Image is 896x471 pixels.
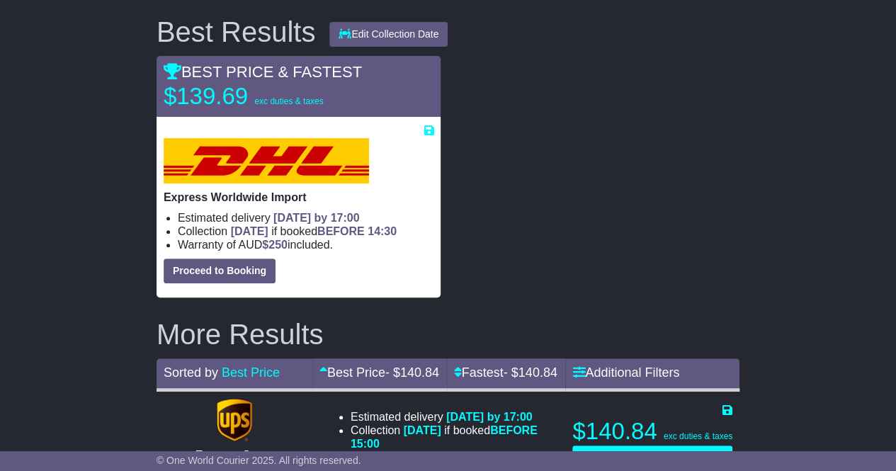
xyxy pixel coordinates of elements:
[157,455,361,466] span: © One World Courier 2025. All rights reserved.
[504,365,557,380] span: - $
[329,22,448,47] button: Edit Collection Date
[317,225,365,237] span: BEFORE
[164,191,434,204] p: Express Worldwide Import
[178,225,434,238] li: Collection
[164,365,218,380] span: Sorted by
[217,399,252,441] img: UPS (new): Express Saver Import
[164,82,341,110] p: $139.69
[164,259,276,283] button: Proceed to Booking
[262,239,288,251] span: $
[164,138,369,183] img: DHL: Express Worldwide Import
[351,424,555,450] li: Collection
[454,365,557,380] a: Fastest- $140.84
[164,63,362,81] span: BEST PRICE & FASTEST
[400,365,439,380] span: 140.84
[518,365,557,380] span: 140.84
[446,411,533,423] span: [DATE] by 17:00
[572,365,679,380] a: Additional Filters
[572,446,732,470] button: Proceed to Booking
[351,410,555,424] li: Estimated delivery
[157,319,739,350] h2: More Results
[231,225,397,237] span: if booked
[254,96,323,106] span: exc duties & taxes
[351,424,538,450] span: if booked
[222,365,280,380] a: Best Price
[664,431,732,441] span: exc duties & taxes
[178,238,434,251] li: Warranty of AUD included.
[572,417,732,446] p: $140.84
[231,225,268,237] span: [DATE]
[273,212,360,224] span: [DATE] by 17:00
[351,438,380,450] span: 15:00
[404,424,441,436] span: [DATE]
[490,424,538,436] span: BEFORE
[319,365,439,380] a: Best Price- $140.84
[368,225,397,237] span: 14:30
[268,239,288,251] span: 250
[149,16,323,47] div: Best Results
[385,365,439,380] span: - $
[178,211,434,225] li: Estimated delivery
